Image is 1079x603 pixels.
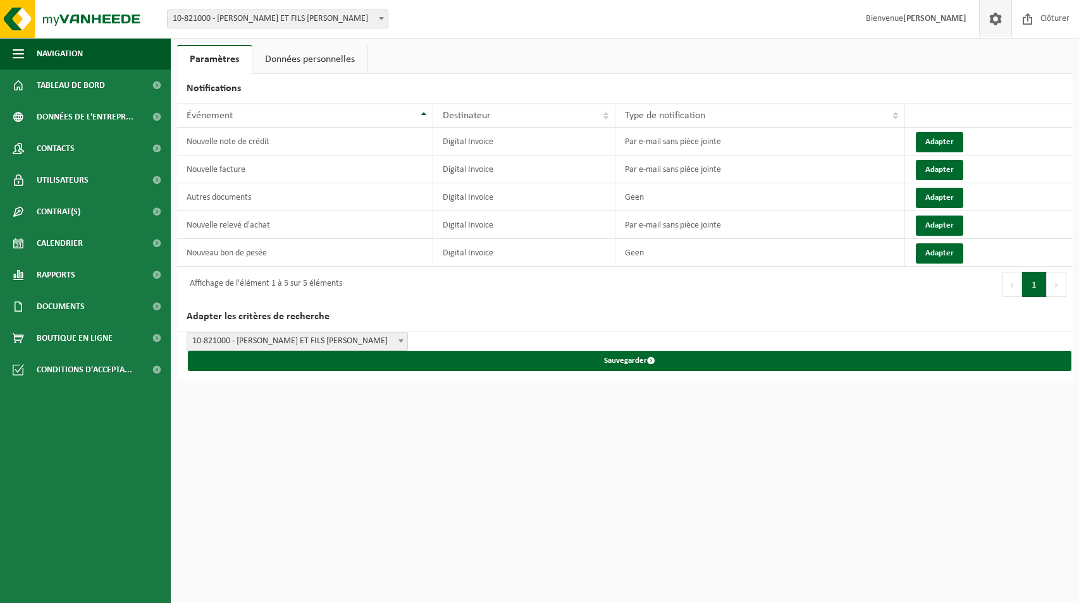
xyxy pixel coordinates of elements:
[1002,272,1022,297] button: Previous
[433,211,615,239] td: Digital Invoice
[183,273,342,296] div: Affichage de l'élément 1 à 5 sur 5 éléments
[615,239,905,267] td: Geen
[177,45,252,74] a: Paramètres
[177,239,433,267] td: Nouveau bon de pesée
[37,259,75,291] span: Rapports
[37,38,83,70] span: Navigation
[443,111,491,121] span: Destinateur
[615,128,905,155] td: Par e-mail sans pièce jointe
[615,155,905,183] td: Par e-mail sans pièce jointe
[167,9,388,28] span: 10-821000 - DELVAUX JEAN-PIERRE ET FILS SRL - WANZE
[37,101,133,133] span: Données de l'entrepr...
[615,211,905,239] td: Par e-mail sans pièce jointe
[916,216,963,236] button: Adapter
[37,291,85,322] span: Documents
[615,183,905,211] td: Geen
[433,183,615,211] td: Digital Invoice
[1022,272,1047,297] button: 1
[37,164,89,196] span: Utilisateurs
[916,243,963,264] button: Adapter
[177,211,433,239] td: Nouvelle relevé d'achat
[187,332,407,350] span: 10-821000 - DELVAUX JEAN-PIERRE ET FILS SRL - WANZE
[916,132,963,152] button: Adapter
[187,332,408,351] span: 10-821000 - DELVAUX JEAN-PIERRE ET FILS SRL - WANZE
[1047,272,1066,297] button: Next
[37,228,83,259] span: Calendrier
[177,183,433,211] td: Autres documents
[177,302,1073,332] h2: Adapter les critères de recherche
[177,155,433,183] td: Nouvelle facture
[916,160,963,180] button: Adapter
[187,111,233,121] span: Événement
[433,239,615,267] td: Digital Invoice
[37,354,132,386] span: Conditions d'accepta...
[903,14,966,23] strong: [PERSON_NAME]
[916,188,963,208] button: Adapter
[37,196,80,228] span: Contrat(s)
[177,74,1073,104] h2: Notifications
[188,351,1071,371] button: Sauvegarder
[177,128,433,155] td: Nouvelle note de crédit
[433,155,615,183] td: Digital Invoice
[625,111,705,121] span: Type de notification
[168,10,388,28] span: 10-821000 - DELVAUX JEAN-PIERRE ET FILS SRL - WANZE
[433,128,615,155] td: Digital Invoice
[252,45,367,74] a: Données personnelles
[37,322,113,354] span: Boutique en ligne
[37,133,75,164] span: Contacts
[37,70,105,101] span: Tableau de bord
